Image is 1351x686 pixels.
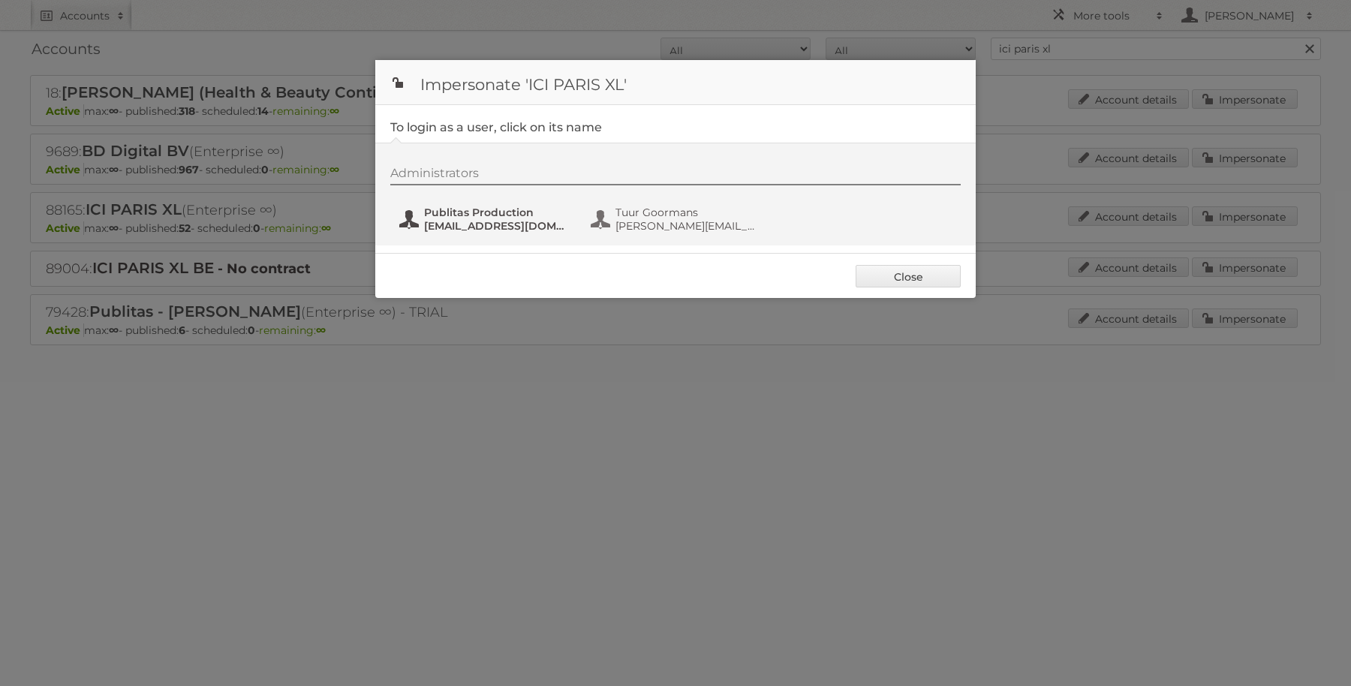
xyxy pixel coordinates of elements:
a: Close [856,265,961,287]
button: Publitas Production [EMAIL_ADDRESS][DOMAIN_NAME] [398,204,574,234]
div: Administrators [390,166,961,185]
span: Publitas Production [424,206,570,219]
span: [PERSON_NAME][EMAIL_ADDRESS][DOMAIN_NAME] [615,219,761,233]
span: [EMAIL_ADDRESS][DOMAIN_NAME] [424,219,570,233]
span: Tuur Goormans [615,206,761,219]
h1: Impersonate 'ICI PARIS XL' [375,60,976,105]
legend: To login as a user, click on its name [390,120,602,134]
button: Tuur Goormans [PERSON_NAME][EMAIL_ADDRESS][DOMAIN_NAME] [589,204,766,234]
